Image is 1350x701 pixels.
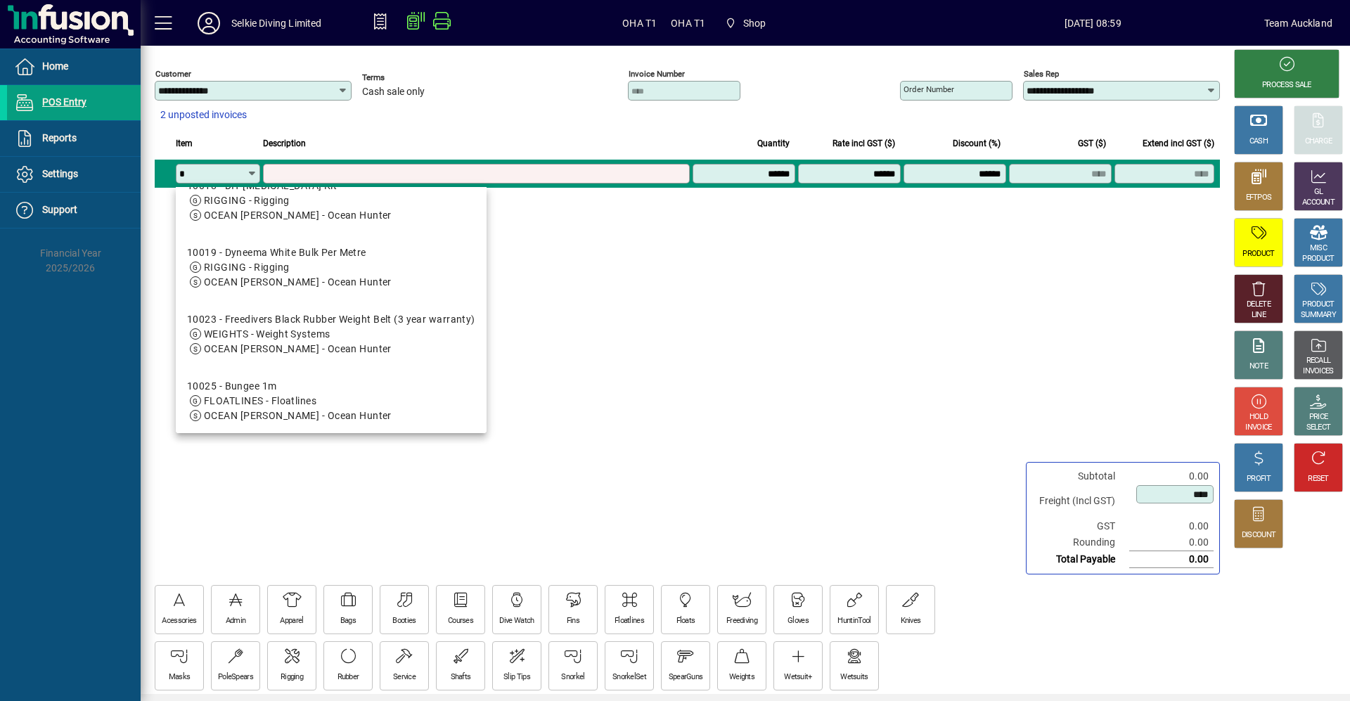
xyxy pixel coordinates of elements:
div: SpearGuns [669,672,703,683]
span: Quantity [757,136,790,151]
div: Dive Watch [499,616,534,626]
mat-label: Order number [904,84,954,94]
mat-label: Invoice number [629,69,685,79]
span: Home [42,60,68,72]
a: Home [7,49,141,84]
div: HuntinTool [837,616,870,626]
a: Reports [7,121,141,156]
mat-label: Customer [155,69,191,79]
td: 0.00 [1129,468,1214,484]
button: Profile [186,11,231,36]
div: INVOICES [1303,366,1333,377]
div: PRODUCT [1242,249,1274,259]
div: SELECT [1306,423,1331,433]
span: Discount (%) [953,136,1001,151]
div: Weights [729,672,754,683]
span: Item [176,136,193,151]
div: Rigging [281,672,303,683]
td: GST [1032,518,1129,534]
div: Courses [448,616,473,626]
span: POS Entry [42,96,86,108]
span: Shop [719,11,771,36]
span: Description [263,136,306,151]
div: DELETE [1247,300,1271,310]
a: Settings [7,157,141,192]
div: Selkie Diving Limited [231,12,322,34]
span: OHA T1 [671,12,705,34]
span: Settings [42,168,78,179]
td: Subtotal [1032,468,1129,484]
td: Rounding [1032,534,1129,551]
div: Apparel [280,616,303,626]
div: Gloves [787,616,809,626]
div: CASH [1249,136,1268,147]
div: Masks [169,672,191,683]
div: PRODUCT [1302,254,1334,264]
div: CHARGE [1305,136,1332,147]
span: 2 unposted invoices [160,108,247,122]
div: Bags [340,616,356,626]
div: RESET [1308,474,1329,484]
div: SnorkelSet [612,672,646,683]
td: Total Payable [1032,551,1129,568]
div: LINE [1252,310,1266,321]
div: NOTE [1249,361,1268,372]
span: Rate incl GST ($) [832,136,895,151]
span: Cash sale only [362,86,425,98]
td: 0.00 [1129,551,1214,568]
div: Slip Tips [503,672,530,683]
div: PoleSpears [218,672,253,683]
div: INVOICE [1245,423,1271,433]
div: Acessories [162,616,196,626]
div: Snorkel [561,672,584,683]
td: 0.00 [1129,534,1214,551]
span: OHA T1 [622,12,657,34]
span: Support [42,204,77,215]
div: GL [1314,187,1323,198]
span: GST ($) [1078,136,1106,151]
div: EFTPOS [1246,193,1272,203]
div: PRICE [1309,412,1328,423]
div: Fins [567,616,579,626]
div: SUMMARY [1301,310,1336,321]
a: Support [7,193,141,228]
span: Shop [743,12,766,34]
div: MISC [1310,243,1327,254]
div: Floats [676,616,695,626]
div: PRODUCT [1302,300,1334,310]
div: HOLD [1249,412,1268,423]
div: DISCOUNT [1242,530,1275,541]
div: Team Auckland [1264,12,1332,34]
div: ACCOUNT [1302,198,1335,208]
div: Wetsuits [840,672,868,683]
span: Reports [42,132,77,143]
span: [DATE] 08:59 [922,12,1264,34]
div: Admin [226,616,246,626]
div: RECALL [1306,356,1331,366]
div: Service [393,672,416,683]
div: Wetsuit+ [784,672,811,683]
td: 0.00 [1129,518,1214,534]
span: Extend incl GST ($) [1143,136,1214,151]
button: 2 unposted invoices [155,103,252,128]
div: Booties [392,616,416,626]
td: Freight (Incl GST) [1032,484,1129,518]
span: Terms [362,73,446,82]
div: PROCESS SALE [1262,80,1311,91]
div: Floatlines [615,616,644,626]
mat-label: Sales rep [1024,69,1059,79]
div: PROFIT [1247,474,1271,484]
div: Rubber [337,672,359,683]
div: Freediving [726,616,757,626]
div: Shafts [451,672,471,683]
div: Knives [901,616,921,626]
